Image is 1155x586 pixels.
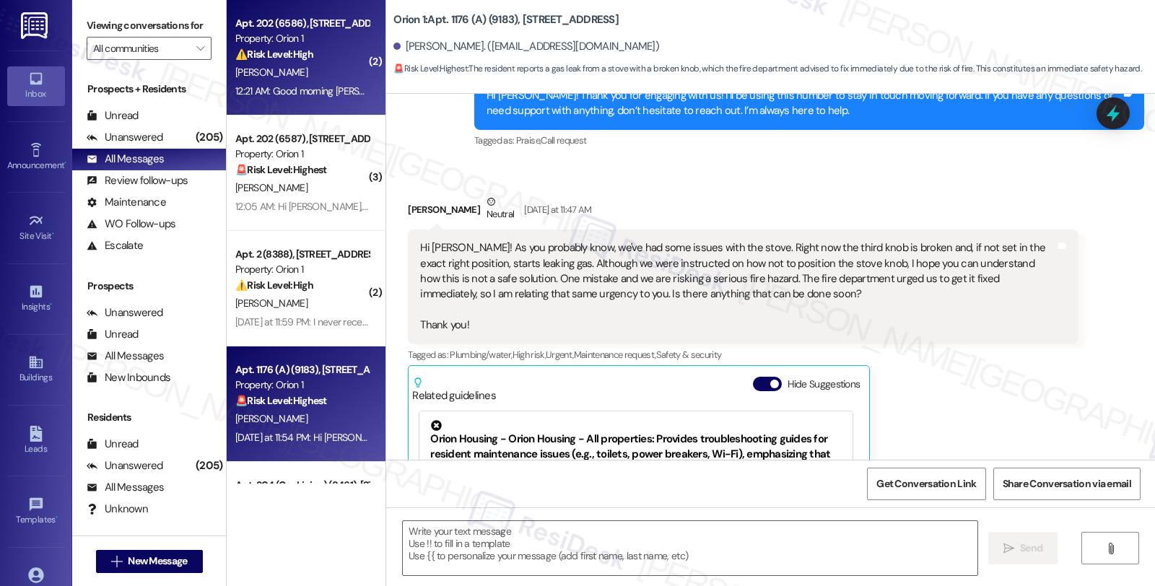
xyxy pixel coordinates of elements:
strong: 🚨 Risk Level: Highest [235,394,327,407]
label: Hide Suggestions [788,377,860,392]
a: Insights • [7,279,65,318]
a: Templates • [7,492,65,531]
div: Property: Orion 1 [235,146,369,162]
span: Praise , [516,134,541,146]
span: Urgent , [546,349,573,361]
div: Apt. 202 (6587), [STREET_ADDRESS] [235,131,369,146]
div: Property: Orion 1 [235,262,369,277]
img: ResiDesk Logo [21,12,51,39]
span: [PERSON_NAME] [235,412,308,425]
div: Unread [87,437,139,452]
a: Buildings [7,350,65,389]
span: • [52,229,54,239]
b: Orion 1: Apt. 1176 (A) (9183), [STREET_ADDRESS] [393,12,619,27]
div: Unanswered [87,130,163,145]
span: Send [1020,541,1042,556]
div: Maintenance [87,195,166,210]
div: All Messages [87,349,164,364]
span: New Message [128,554,187,569]
div: Review follow-ups [87,173,188,188]
div: Unknown [87,502,148,517]
div: All Messages [87,480,164,495]
a: Site Visit • [7,209,65,248]
input: All communities [93,37,188,60]
div: (205) [192,126,226,149]
div: Prospects + Residents [72,82,226,97]
div: [DATE] at 11:47 AM [520,202,591,217]
a: Inbox [7,66,65,105]
div: [PERSON_NAME] [408,194,1078,229]
span: Share Conversation via email [1003,476,1131,491]
div: Apt. 1176 (A) (9183), [STREET_ADDRESS] [235,362,369,377]
div: Unread [87,108,139,123]
div: All Messages [87,152,164,167]
span: Call request [541,134,586,146]
div: Orion Housing - Orion Housing - All properties: Provides troubleshooting guides for resident main... [430,420,842,509]
span: [PERSON_NAME] [235,66,308,79]
span: Get Conversation Link [876,476,976,491]
i:  [196,43,204,54]
span: Maintenance request , [574,349,656,361]
label: Viewing conversations for [87,14,212,37]
div: Property: Orion 1 [235,31,369,46]
div: Residents [72,410,226,425]
div: Unread [87,327,139,342]
button: Send [988,532,1058,564]
div: Unanswered [87,458,163,473]
button: Get Conversation Link [867,468,985,500]
div: Prospects [72,279,226,294]
span: High risk , [513,349,546,361]
div: WO Follow-ups [87,217,175,232]
a: Leads [7,421,65,460]
span: • [56,512,58,522]
div: (205) [192,455,226,477]
div: Hi [PERSON_NAME]! As you probably know, we've had some issues with the stove. Right now the third... [420,240,1055,333]
div: Neutral [484,194,517,224]
strong: 🚨 Risk Level: Highest [235,163,327,176]
button: Share Conversation via email [993,468,1141,500]
span: [PERSON_NAME] [235,297,308,310]
span: Safety & security [656,349,722,361]
div: [PERSON_NAME]. ([EMAIL_ADDRESS][DOMAIN_NAME]) [393,39,659,54]
span: [PERSON_NAME] [235,181,308,194]
span: • [50,299,52,310]
span: • [64,158,66,168]
div: Unanswered [87,305,163,320]
strong: ⚠️ Risk Level: High [235,279,313,292]
div: Related guidelines [412,377,496,403]
span: Plumbing/water , [450,349,512,361]
i:  [1003,543,1014,554]
i:  [111,556,122,567]
div: Property: Orion 1 [235,377,369,393]
span: : The resident reports a gas leak from a stove with a broken knob, which the fire department advi... [393,61,1141,76]
div: Apt. 202 (6586), [STREET_ADDRESS] [235,16,369,31]
div: Escalate [87,238,143,253]
div: Tagged as: [408,344,1078,365]
strong: 🚨 Risk Level: Highest [393,63,468,74]
div: Tagged as: [474,130,1144,151]
div: Apt. 304 (Co-Living) (8461), [STREET_ADDRESS][PERSON_NAME] [235,478,369,493]
div: Apt. 2 (8388), [STREET_ADDRESS] [235,247,369,262]
i:  [1105,543,1116,554]
div: New Inbounds [87,370,170,385]
div: Hi [PERSON_NAME]! Thank you for engaging with us! I’ll be using this number to stay in touch movi... [487,88,1121,119]
button: New Message [96,550,203,573]
strong: ⚠️ Risk Level: High [235,48,313,61]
